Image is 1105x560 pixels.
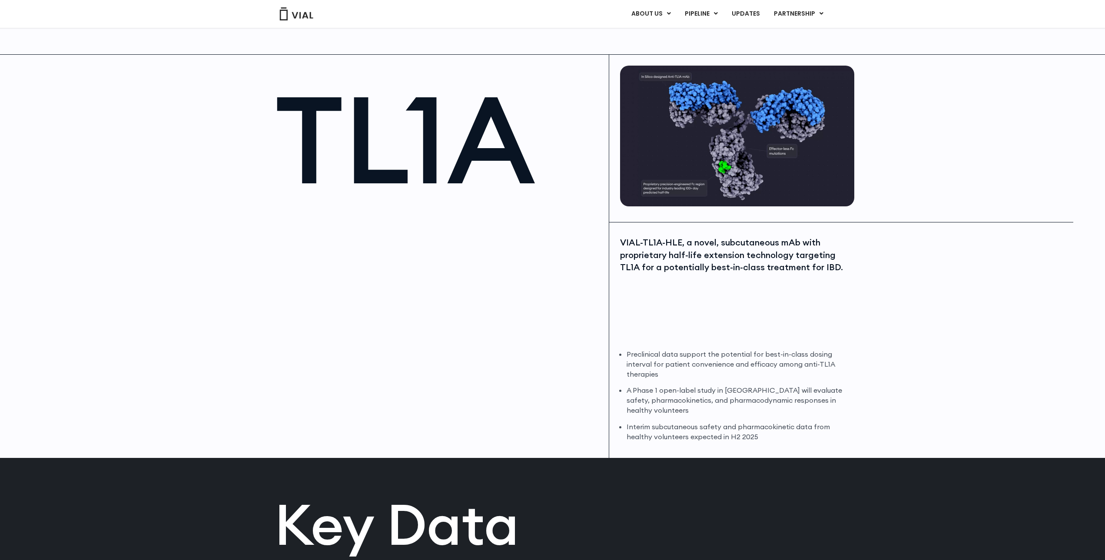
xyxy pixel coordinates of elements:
[620,236,852,274] div: VIAL-TL1A-HLE, a novel, subcutaneous mAb with proprietary half-life extension technology targetin...
[279,7,314,20] img: Vial Logo
[725,7,767,21] a: UPDATES
[275,79,601,200] h1: TL1A
[767,7,830,21] a: PARTNERSHIPMenu Toggle
[624,7,677,21] a: ABOUT USMenu Toggle
[275,496,553,553] h2: Key Data
[627,349,852,379] li: Preclinical data support the potential for best-in-class dosing interval for patient convenience ...
[627,422,852,442] li: Interim subcutaneous safety and pharmacokinetic data from healthy volunteers expected in H2 2025
[678,7,724,21] a: PIPELINEMenu Toggle
[620,66,854,206] img: TL1A antibody diagram.
[627,385,852,415] li: A Phase 1 open-label study in [GEOGRAPHIC_DATA] will evaluate safety, pharmacokinetics, and pharm...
